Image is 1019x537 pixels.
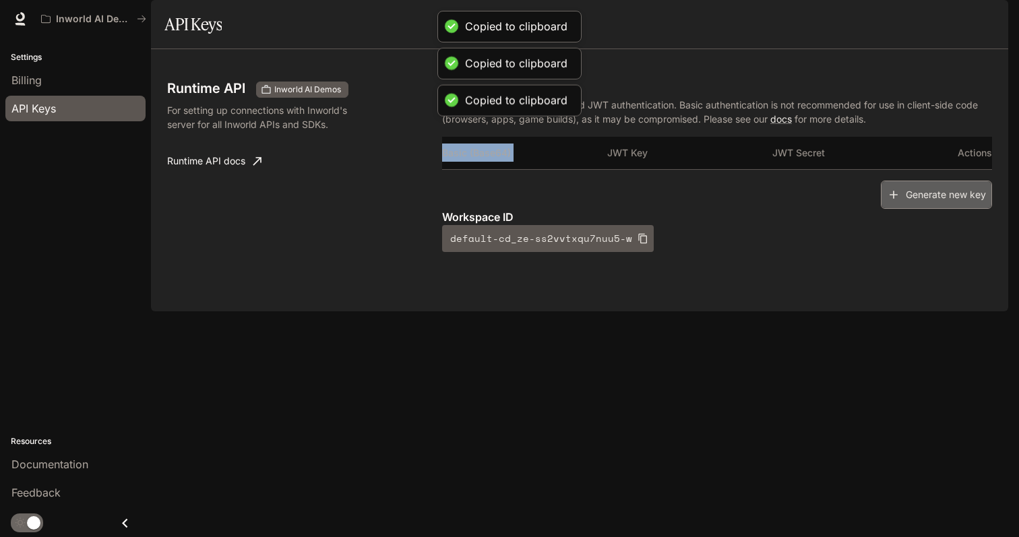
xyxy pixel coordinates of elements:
[442,209,992,225] p: Workspace ID
[465,20,567,34] div: Copied to clipboard
[770,113,792,125] a: docs
[269,84,346,96] span: Inworld AI Demos
[35,5,152,32] button: All workspaces
[937,137,992,169] th: Actions
[167,103,365,131] p: For setting up connections with Inworld's server for all Inworld APIs and SDKs.
[164,11,222,38] h1: API Keys
[442,98,992,126] p: Inworld supports both Basic and JWT authentication. Basic authentication is not recommended for u...
[442,137,607,169] th: Basic (Base64)
[442,82,992,98] p: API Keys
[162,148,267,175] a: Runtime API docs
[607,137,772,169] th: JWT Key
[167,82,245,95] h3: Runtime API
[256,82,348,98] div: These keys will apply to your current workspace only
[465,94,567,108] div: Copied to clipboard
[772,137,937,169] th: JWT Secret
[465,57,567,71] div: Copied to clipboard
[881,181,992,210] button: Generate new key
[442,225,654,252] button: default-cd_ze-ss2vvtxqu7nuu5-w
[56,13,131,25] p: Inworld AI Demos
